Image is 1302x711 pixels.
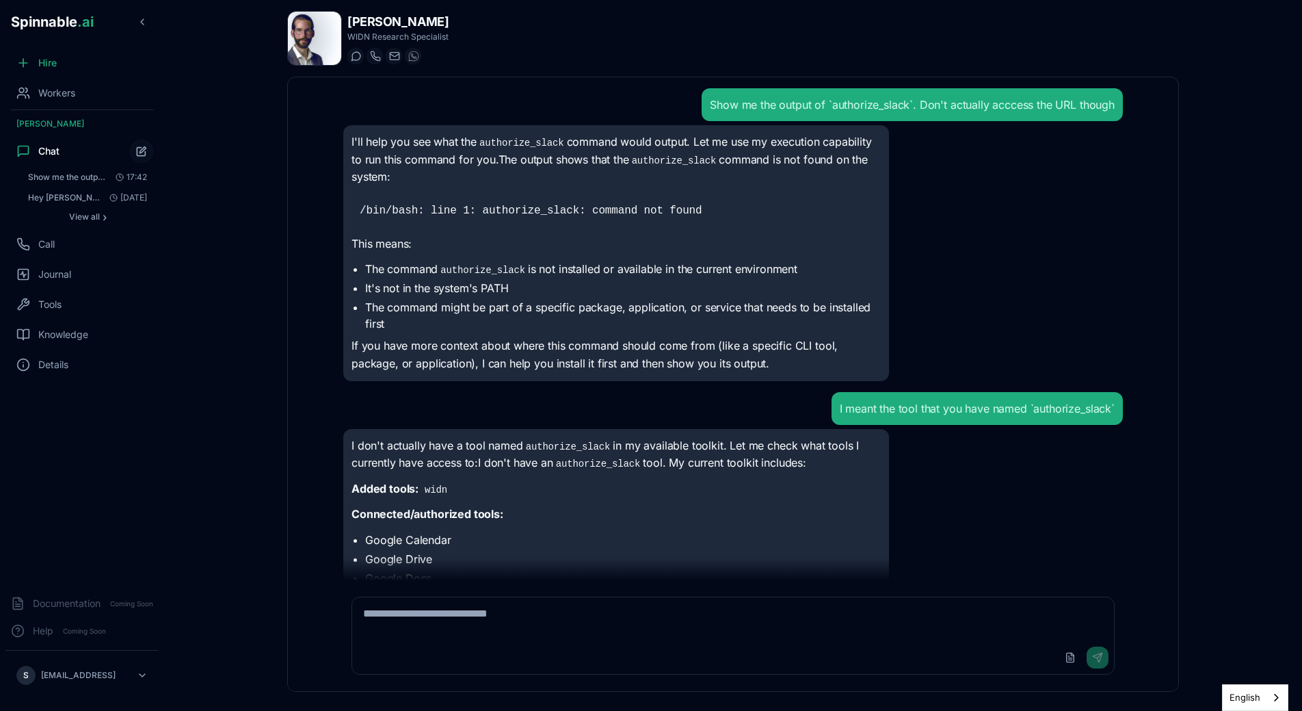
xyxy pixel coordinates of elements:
span: Hey Sandro, use the WIDN tool to translate "Olha olha" from portuguese to English: Hello! I'd be ... [28,192,104,203]
button: Start new chat [130,140,153,163]
p: If you have more context about where this command should come from (like a specific CLI tool, pac... [351,337,881,372]
code: authorize_slack [553,457,643,471]
span: Journal [38,268,71,281]
code: authorize_slack [438,263,528,277]
p: [EMAIL_ADDRESS] [41,670,116,681]
button: Open conversation: Show me the output of `authorize_slack`. Don't actually acccess the URL though [22,168,153,187]
span: [DATE] [104,192,147,203]
code: /bin/bash: line 1: authorize_slack: command not found [360,205,702,217]
button: Send email to s.richardson@getspinnable.ai [386,48,402,64]
button: WhatsApp [405,48,421,64]
button: Start a chat with Sandro Richardson [347,48,364,64]
p: This means: [351,235,881,253]
img: Sandro Richardson [288,12,341,65]
strong: Added tools: [351,482,418,495]
code: authorize_slack [523,440,613,454]
span: Coming Soon [106,597,157,610]
button: Open conversation: Hey Sandro, use the WIDN tool to translate "Olha olha" from portuguese to English [22,188,153,207]
span: Show me the output of `authorize_slack`. Don't actually acccess the URL though: Hi! I'm here and ... [28,172,105,183]
button: Start a call with Sandro Richardson [367,48,383,64]
span: Call [38,237,55,251]
div: [PERSON_NAME] [5,113,159,135]
span: Spinnable [11,14,94,30]
strong: Connected/authorized tools: [351,507,503,521]
span: Details [38,358,68,372]
li: It's not in the system's PATH [365,280,881,296]
aside: Language selected: English [1222,684,1288,711]
div: Show me the output of `authorize_slack`. Don't actually acccess the URL though [710,96,1115,113]
span: S [23,670,29,681]
span: Workers [38,86,75,100]
h1: [PERSON_NAME] [347,12,449,31]
button: S[EMAIL_ADDRESS] [11,662,153,689]
code: authorize_slack [477,136,567,150]
div: Language [1222,684,1288,711]
li: The command might be part of a specific package, application, or service that needs to be install... [365,299,881,332]
li: Google Docs [365,570,881,586]
p: I'll help you see what the command would output. Let me use my execution capability to run this c... [351,133,881,186]
span: Chat [38,144,59,158]
span: Tools [38,298,62,311]
span: View all [69,211,100,222]
li: Google Drive [365,551,881,567]
span: .ai [77,14,94,30]
span: Documentation [33,597,101,610]
a: English [1223,685,1288,710]
code: widn [422,483,450,497]
span: Hire [38,56,57,70]
span: Knowledge [38,328,88,341]
p: WIDN Research Specialist [347,31,449,42]
span: Help [33,624,53,638]
code: authorize_slack [629,154,719,168]
li: The command is not installed or available in the current environment [365,261,881,277]
li: Google Calendar [365,532,881,548]
button: Show all conversations [22,209,153,225]
span: Coming Soon [59,625,110,638]
img: WhatsApp [408,51,419,62]
span: 17:42 [110,172,147,183]
span: › [103,211,107,222]
p: I don't actually have a tool named in my available toolkit. Let me check what tools I currently h... [351,437,881,472]
div: I meant the tool that you have named `authorize_slack` [840,400,1115,417]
